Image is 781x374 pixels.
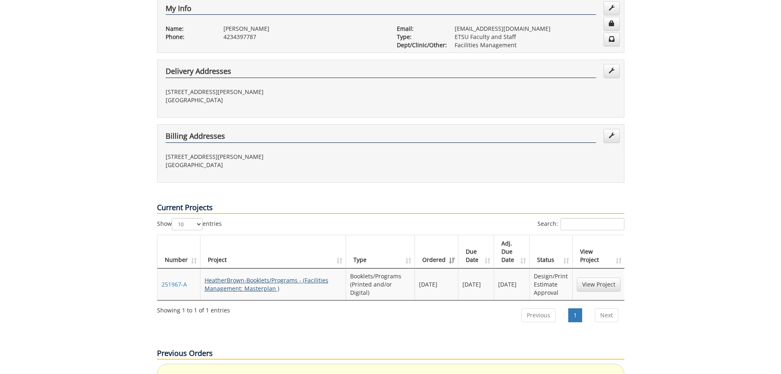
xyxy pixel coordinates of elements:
[458,235,494,268] th: Due Date: activate to sort column ascending
[415,235,458,268] th: Ordered: activate to sort column ascending
[537,218,624,230] label: Search:
[603,64,620,78] a: Edit Addresses
[603,17,620,31] a: Change Password
[157,303,230,314] div: Showing 1 to 1 of 1 entries
[521,308,556,322] a: Previous
[172,218,203,230] select: Showentries
[397,33,442,41] p: Type:
[397,25,442,33] p: Email:
[166,88,385,96] p: [STREET_ADDRESS][PERSON_NAME]
[166,161,385,169] p: [GEOGRAPHIC_DATA]
[205,276,328,292] a: HeatherBrown-Booklets/Programs - (Facilities Management: Masterplan )
[200,235,346,268] th: Project: activate to sort column ascending
[166,96,385,104] p: [GEOGRAPHIC_DATA]
[157,218,222,230] label: Show entries
[568,308,582,322] a: 1
[157,235,200,268] th: Number: activate to sort column ascending
[530,235,572,268] th: Status: activate to sort column ascending
[577,278,621,291] a: View Project
[603,32,620,46] a: Change Communication Preferences
[166,5,596,15] h4: My Info
[223,33,385,41] p: 4234397787
[530,268,572,300] td: Design/Print Estimate Approval
[455,33,616,41] p: ETSU Faculty and Staff
[455,41,616,49] p: Facilities Management
[455,25,616,33] p: [EMAIL_ADDRESS][DOMAIN_NAME]
[166,153,385,161] p: [STREET_ADDRESS][PERSON_NAME]
[595,308,618,322] a: Next
[162,280,187,288] a: 251967-A
[415,268,458,300] td: [DATE]
[166,25,211,33] p: Name:
[223,25,385,33] p: [PERSON_NAME]
[157,348,624,360] p: Previous Orders
[157,202,624,214] p: Current Projects
[166,33,211,41] p: Phone:
[458,268,494,300] td: [DATE]
[603,129,620,143] a: Edit Addresses
[573,235,625,268] th: View Project: activate to sort column ascending
[166,67,596,78] h4: Delivery Addresses
[346,268,415,300] td: Booklets/Programs (Printed and/or Digital)
[494,235,530,268] th: Adj. Due Date: activate to sort column ascending
[346,235,415,268] th: Type: activate to sort column ascending
[560,218,624,230] input: Search:
[397,41,442,49] p: Dept/Clinic/Other:
[166,132,596,143] h4: Billing Addresses
[603,1,620,15] a: Edit Info
[494,268,530,300] td: [DATE]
